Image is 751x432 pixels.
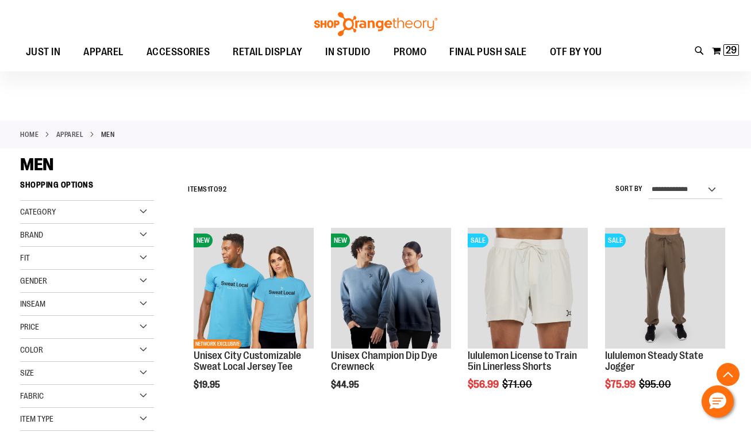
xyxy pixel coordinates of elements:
[382,39,438,66] a: PROMO
[538,39,614,66] a: OTF BY YOU
[615,184,643,194] label: Sort By
[468,350,577,373] a: lululemon License to Train 5in Linerless Shorts
[194,234,213,247] span: NEW
[468,234,488,247] span: SALE
[313,12,439,36] img: Shop Orangetheory
[325,39,371,65] span: IN STUDIO
[605,234,626,247] span: SALE
[20,391,44,400] span: Fabric
[233,39,302,65] span: RETAIL DISPLAY
[20,414,53,423] span: Item Type
[20,253,30,262] span: Fit
[218,185,226,193] span: 92
[462,222,594,419] div: product
[605,350,703,373] a: lululemon Steady State Jogger
[194,350,301,373] a: Unisex City Customizable Sweat Local Jersey Tee
[221,39,314,66] a: RETAIL DISPLAY
[449,39,527,65] span: FINAL PUSH SALE
[605,228,725,350] a: lululemon Steady State JoggerSALE
[702,385,734,418] button: Hello, have a question? Let’s chat.
[717,363,740,386] button: Back To Top
[550,39,602,65] span: OTF BY YOU
[20,207,56,216] span: Category
[101,129,115,140] strong: MEN
[188,222,319,419] div: product
[56,129,84,140] a: APPAREL
[20,155,53,174] span: MEN
[26,39,61,65] span: JUST IN
[20,345,43,354] span: Color
[14,39,72,66] a: JUST IN
[20,299,45,308] span: Inseam
[147,39,210,65] span: ACCESSORIES
[331,380,361,390] span: $44.95
[20,175,154,201] strong: Shopping Options
[468,228,588,348] img: lululemon License to Train 5in Linerless Shorts
[468,379,500,390] span: $56.99
[438,39,538,66] a: FINAL PUSH SALE
[20,230,43,239] span: Brand
[72,39,135,65] a: APPAREL
[188,181,226,198] h2: Items to
[599,222,731,419] div: product
[314,39,382,66] a: IN STUDIO
[20,368,34,377] span: Size
[331,228,451,350] a: Unisex Champion Dip Dye CrewneckNEW
[135,39,222,66] a: ACCESSORIES
[83,39,124,65] span: APPAREL
[194,339,241,349] span: NETWORK EXCLUSIVE
[194,380,222,390] span: $19.95
[20,322,39,331] span: Price
[207,185,210,193] span: 1
[194,228,314,348] img: Unisex City Customizable Fine Jersey Tee
[726,44,737,56] span: 29
[331,350,437,373] a: Unisex Champion Dip Dye Crewneck
[394,39,427,65] span: PROMO
[331,234,350,247] span: NEW
[605,228,725,348] img: lululemon Steady State Jogger
[325,222,457,419] div: product
[20,129,38,140] a: Home
[20,276,47,285] span: Gender
[639,379,673,390] span: $95.00
[605,379,637,390] span: $75.99
[502,379,534,390] span: $71.00
[468,228,588,350] a: lululemon License to Train 5in Linerless ShortsSALE
[331,228,451,348] img: Unisex Champion Dip Dye Crewneck
[194,228,314,350] a: Unisex City Customizable Fine Jersey TeeNEWNETWORK EXCLUSIVE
